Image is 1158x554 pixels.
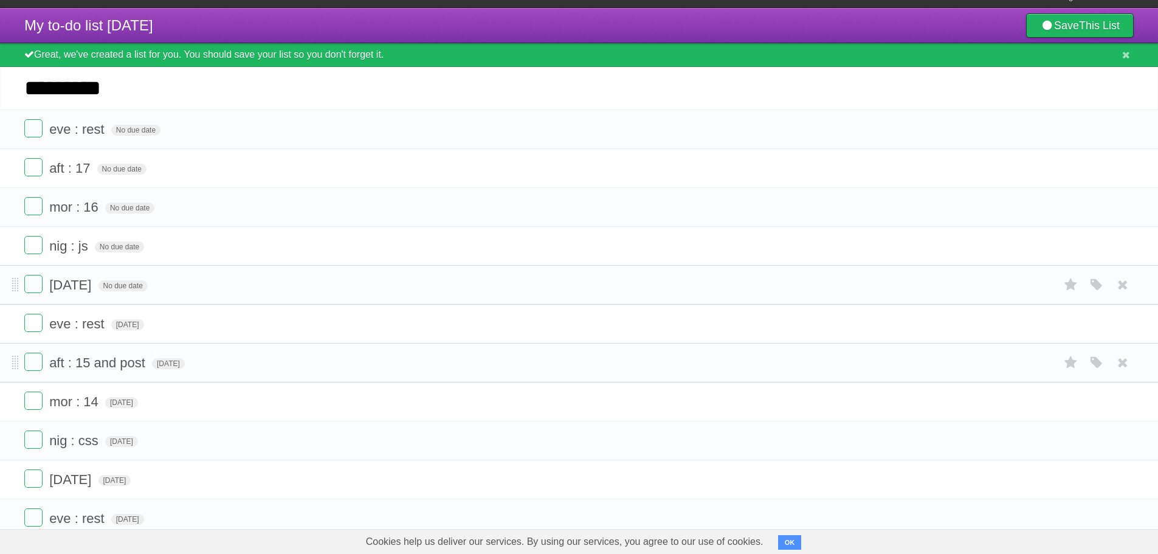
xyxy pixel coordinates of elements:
span: aft : 15 and post [49,355,148,370]
span: mor : 14 [49,394,102,409]
span: eve : rest [49,316,107,331]
span: mor : 16 [49,199,102,215]
span: My to-do list [DATE] [24,17,153,33]
label: Done [24,119,43,137]
label: Done [24,392,43,410]
span: [DATE] [49,277,94,293]
label: Done [24,508,43,527]
label: Star task [1060,275,1083,295]
span: [DATE] [111,319,144,330]
span: [DATE] [49,472,94,487]
span: [DATE] [105,397,138,408]
b: This List [1079,19,1120,32]
label: Done [24,275,43,293]
span: No due date [97,164,146,175]
label: Done [24,314,43,332]
a: SaveThis List [1026,13,1134,38]
span: [DATE] [98,475,131,486]
span: [DATE] [111,514,144,525]
span: No due date [105,203,154,213]
span: No due date [98,280,148,291]
label: Done [24,469,43,488]
label: Done [24,197,43,215]
button: OK [778,535,802,550]
span: nig : css [49,433,102,448]
label: Done [24,353,43,371]
label: Done [24,236,43,254]
span: aft : 17 [49,161,93,176]
span: eve : rest [49,122,107,137]
label: Star task [1060,353,1083,373]
label: Done [24,158,43,176]
span: No due date [111,125,160,136]
span: No due date [95,241,144,252]
label: Done [24,431,43,449]
span: [DATE] [105,436,138,447]
span: eve : rest [49,511,107,526]
span: [DATE] [152,358,185,369]
span: nig : js [49,238,91,254]
span: Cookies help us deliver our services. By using our services, you agree to our use of cookies. [354,530,776,554]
